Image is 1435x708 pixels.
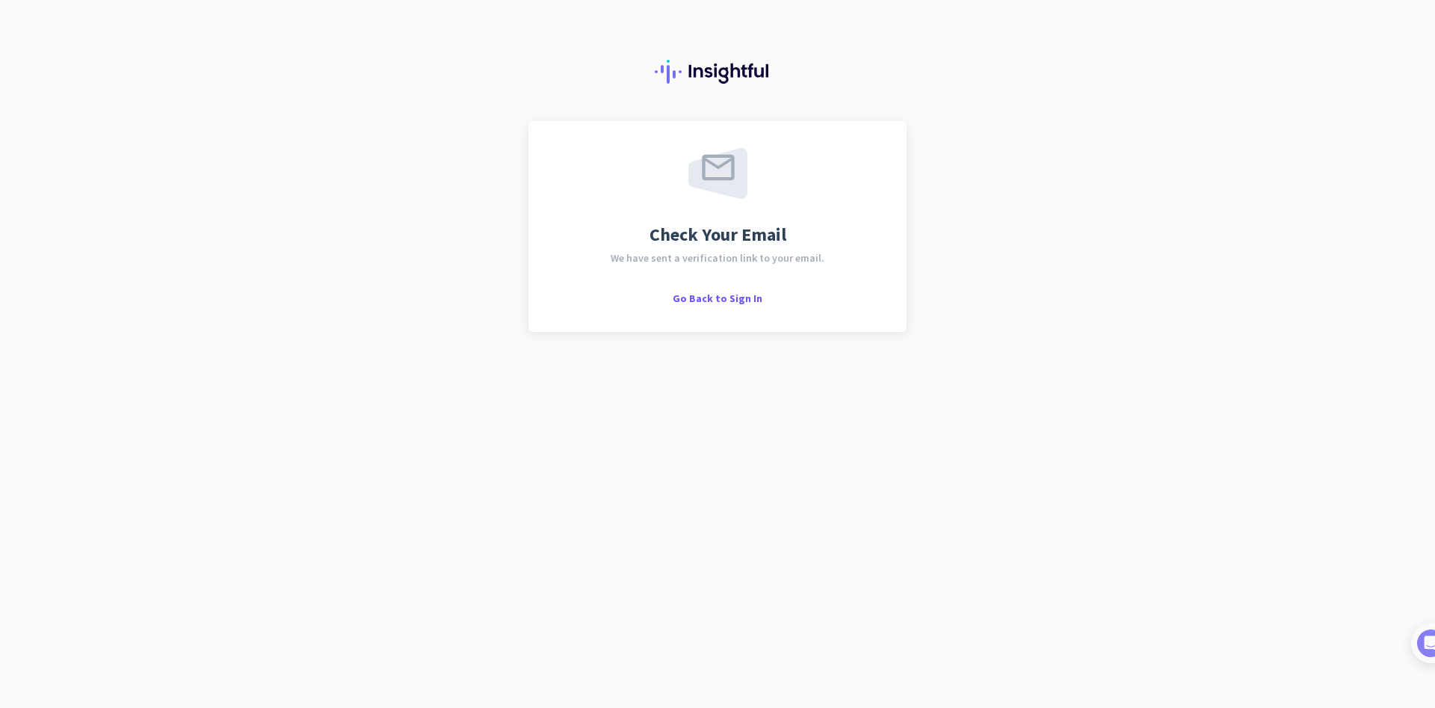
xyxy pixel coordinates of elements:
span: We have sent a verification link to your email. [611,253,824,263]
img: Insightful [655,60,780,84]
span: Go Back to Sign In [673,292,762,305]
span: Check Your Email [649,226,786,244]
img: email-sent [688,148,747,199]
